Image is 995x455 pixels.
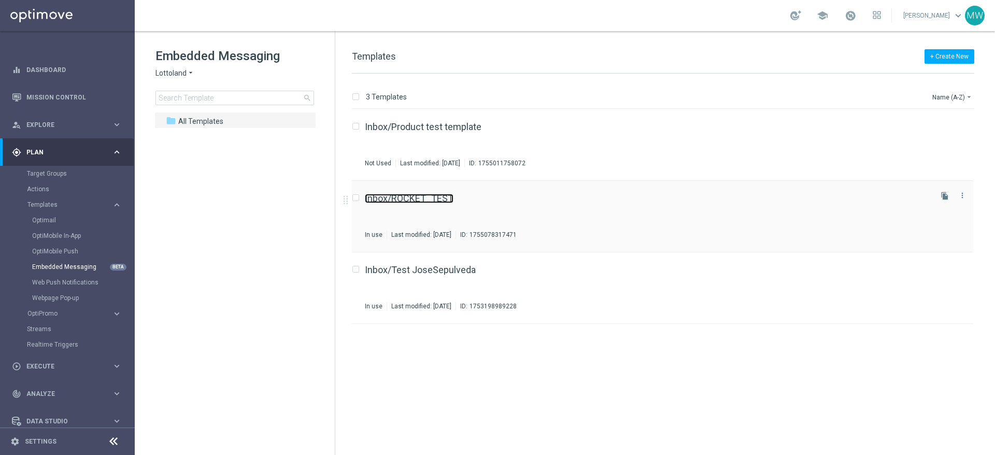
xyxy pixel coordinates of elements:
[112,416,122,426] i: keyboard_arrow_right
[456,302,517,310] div: ID:
[365,302,382,310] div: In use
[32,290,134,306] div: Webpage Pop-up
[32,228,134,244] div: OptiMobile In-App
[112,389,122,399] i: keyboard_arrow_right
[27,181,134,197] div: Actions
[27,169,108,178] a: Target Groups
[12,65,21,75] i: equalizer
[965,6,985,25] div: MW
[32,275,134,290] div: Web Push Notifications
[12,120,21,130] i: person_search
[187,68,195,78] i: arrow_drop_down
[303,94,311,102] span: search
[32,263,108,271] a: Embedded Messaging
[112,147,122,157] i: keyboard_arrow_right
[365,265,476,275] a: Inbox/Test JoseSepulveda
[456,231,517,239] div: ID:
[155,91,314,105] input: Search Template
[478,159,525,167] div: 1755011758072
[27,197,134,306] div: Templates
[27,202,112,208] div: Templates
[27,337,134,352] div: Realtime Triggers
[26,391,112,397] span: Analyze
[365,159,391,167] div: Not Used
[11,417,122,425] button: Data Studio keyboard_arrow_right
[112,309,122,319] i: keyboard_arrow_right
[12,389,112,399] div: Analyze
[342,109,993,181] div: Press SPACE to select this row.
[26,149,112,155] span: Plan
[27,325,108,333] a: Streams
[26,83,122,111] a: Mission Control
[365,231,382,239] div: In use
[32,294,108,302] a: Webpage Pop-up
[112,361,122,371] i: keyboard_arrow_right
[11,66,122,74] button: equalizer Dashboard
[27,340,108,349] a: Realtime Triggers
[12,389,21,399] i: track_changes
[817,10,828,21] span: school
[25,438,56,445] a: Settings
[366,92,407,102] p: 3 Templates
[12,148,21,157] i: gps_fixed
[941,192,949,200] i: file_copy
[27,201,122,209] button: Templates keyboard_arrow_right
[178,117,223,126] span: Templates
[342,252,993,324] div: Press SPACE to select this row.
[953,10,964,21] span: keyboard_arrow_down
[470,231,517,239] div: 1755078317471
[12,120,112,130] div: Explore
[155,68,195,78] button: Lottoland arrow_drop_down
[27,202,102,208] span: Templates
[27,310,102,317] span: OptiPromo
[155,68,187,78] span: Lottoland
[26,122,112,128] span: Explore
[155,48,314,64] h1: Embedded Messaging
[470,302,517,310] div: 1753198989228
[112,200,122,210] i: keyboard_arrow_right
[27,166,134,181] div: Target Groups
[931,91,974,103] button: Name (A-Z)arrow_drop_down
[902,8,965,23] a: [PERSON_NAME]keyboard_arrow_down
[27,185,108,193] a: Actions
[32,278,108,287] a: Web Push Notifications
[32,212,134,228] div: Optimail
[27,309,122,318] button: OptiPromo keyboard_arrow_right
[464,159,525,167] div: ID:
[365,194,453,203] a: Inbox/ROCKET_TEST
[957,189,968,202] button: more_vert
[11,121,122,129] button: person_search Explore keyboard_arrow_right
[32,232,108,240] a: OptiMobile In-App
[166,116,176,126] i: folder
[958,191,966,200] i: more_vert
[32,216,108,224] a: Optimail
[11,390,122,398] button: track_changes Analyze keyboard_arrow_right
[11,148,122,157] button: gps_fixed Plan keyboard_arrow_right
[27,310,112,317] div: OptiPromo
[352,51,396,62] span: Templates
[12,148,112,157] div: Plan
[27,306,134,321] div: OptiPromo
[11,93,122,102] button: Mission Control
[12,362,112,371] div: Execute
[387,231,456,239] div: Last modified: [DATE]
[12,362,21,371] i: play_circle_outline
[925,49,974,64] button: + Create New
[10,437,20,446] i: settings
[387,302,456,310] div: Last modified: [DATE]
[12,56,122,83] div: Dashboard
[12,83,122,111] div: Mission Control
[112,120,122,130] i: keyboard_arrow_right
[396,159,464,167] div: Last modified: [DATE]
[11,362,122,371] button: play_circle_outline Execute keyboard_arrow_right
[365,122,481,132] a: Inbox/Product test template
[32,247,108,255] a: OptiMobile Push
